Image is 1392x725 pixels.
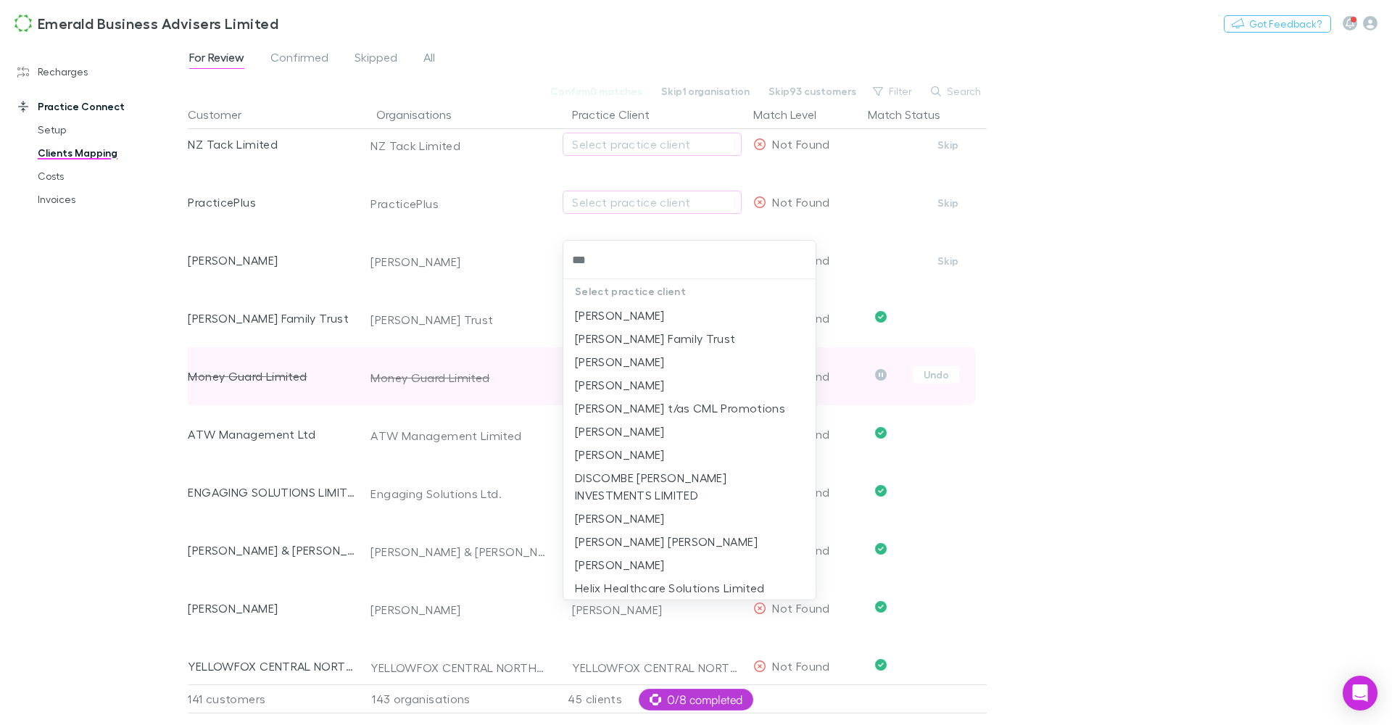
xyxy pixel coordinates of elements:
[563,466,816,507] li: DISCOMBE [PERSON_NAME] INVESTMENTS LIMITED
[1343,676,1377,710] div: Open Intercom Messenger
[563,397,816,420] li: [PERSON_NAME] t/as CML Promotions
[563,279,816,304] p: Select practice client
[563,350,816,373] li: [PERSON_NAME]
[563,327,816,350] li: [PERSON_NAME] Family Trust
[563,530,816,553] li: [PERSON_NAME] [PERSON_NAME]
[563,373,816,397] li: [PERSON_NAME]
[563,304,816,327] li: [PERSON_NAME]
[563,420,816,443] li: [PERSON_NAME]
[563,576,816,600] li: Helix Healthcare Solutions Limited
[563,443,816,466] li: [PERSON_NAME]
[563,507,816,530] li: [PERSON_NAME]
[563,553,816,576] li: [PERSON_NAME]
